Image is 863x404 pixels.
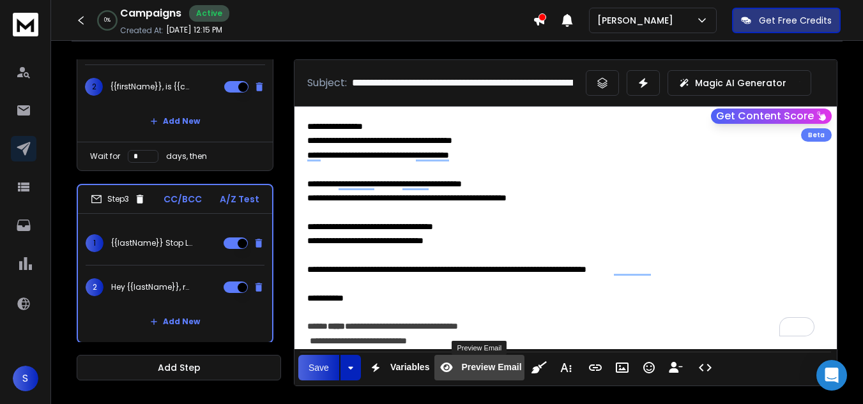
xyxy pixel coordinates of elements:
button: Emoticons [637,355,661,380]
button: Code View [693,355,717,380]
li: Step3CC/BCCA/Z Test1{{lastName}} Stop Losing SEO Deals Accelerate Conversions with CloseX2Hey {{l... [77,184,273,343]
button: Magic AI Generator [668,70,811,96]
span: Variables [388,362,432,373]
p: {{lastName}} Stop Losing SEO Deals Accelerate Conversions with CloseX [111,238,193,248]
span: 1 [86,234,103,252]
button: Insert Image (Ctrl+P) [610,355,634,380]
img: logo [13,13,38,36]
p: [DATE] 12:15 PM [166,25,222,35]
span: 2 [85,78,103,96]
button: Get Free Credits [732,8,841,33]
div: Open Intercom Messenger [816,360,847,391]
div: Beta [801,128,832,142]
button: S [13,366,38,391]
span: Preview Email [459,362,524,373]
p: 0 % [104,17,111,24]
div: Preview Email [452,341,507,355]
button: More Text [554,355,578,380]
p: Created At: [120,26,164,36]
h1: Campaigns [120,6,181,21]
button: Add New [140,108,210,134]
div: Active [189,5,229,22]
button: Get Content Score [711,108,832,124]
button: Clean HTML [527,355,551,380]
button: Add Step [77,355,281,380]
p: days, then [166,151,207,161]
div: To enrich screen reader interactions, please activate Accessibility in Grammarly extension settings [294,107,837,349]
button: Insert Link (Ctrl+K) [583,355,607,380]
p: CC/BCC [164,193,202,206]
p: {{firstName}}, is {{companyName}} ready to scale? [111,82,192,92]
p: A/Z Test [220,193,259,206]
p: Subject: [307,75,347,91]
button: Preview Email [434,355,524,380]
p: Wait for [90,151,120,161]
span: 2 [86,278,103,296]
button: Variables [363,355,432,380]
p: [PERSON_NAME] [597,14,678,27]
button: Add New [140,309,210,334]
div: Step 3 [91,193,146,205]
p: Get Free Credits [759,14,832,27]
button: Save [298,355,339,380]
p: Hey {{lastName}}, ready to close more SEO deals with CloseX? [111,282,193,292]
button: Insert Unsubscribe Link [664,355,688,380]
p: Magic AI Generator [695,77,786,89]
